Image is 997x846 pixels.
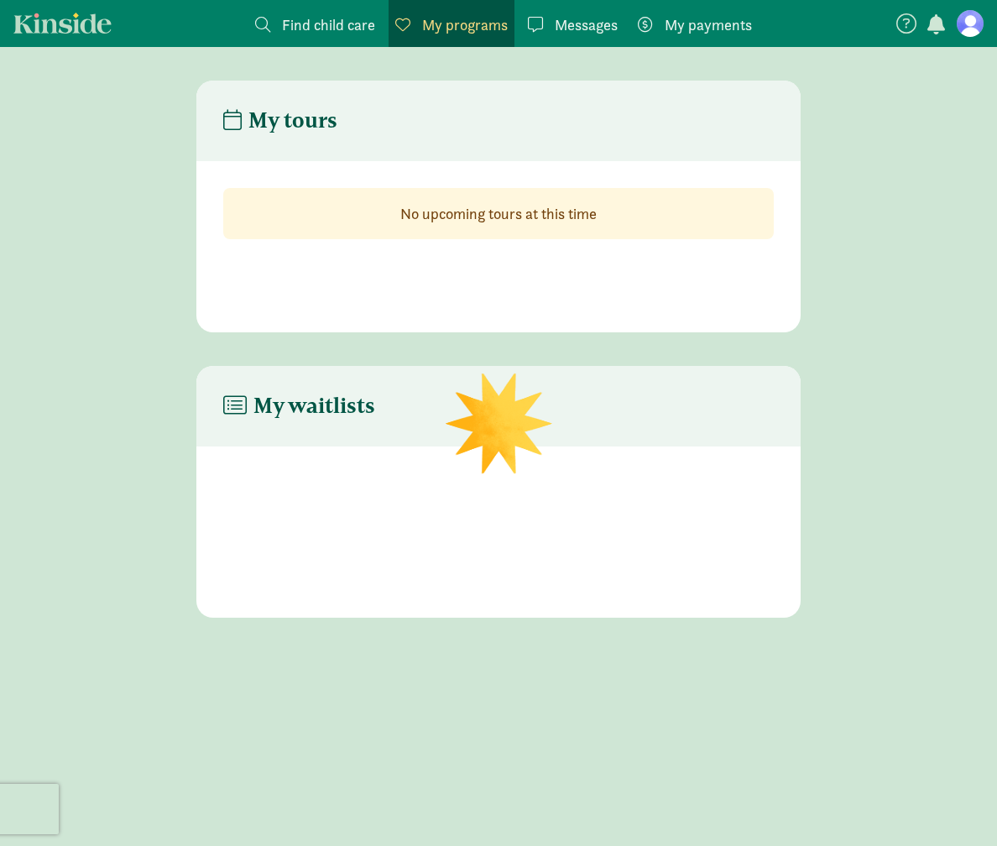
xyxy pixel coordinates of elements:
h4: My tours [223,107,337,134]
span: Find child care [282,13,375,36]
a: Kinside [13,13,112,34]
span: My programs [422,13,508,36]
h4: My waitlists [223,393,375,420]
span: Messages [555,13,618,36]
span: My payments [665,13,752,36]
strong: No upcoming tours at this time [400,204,597,223]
